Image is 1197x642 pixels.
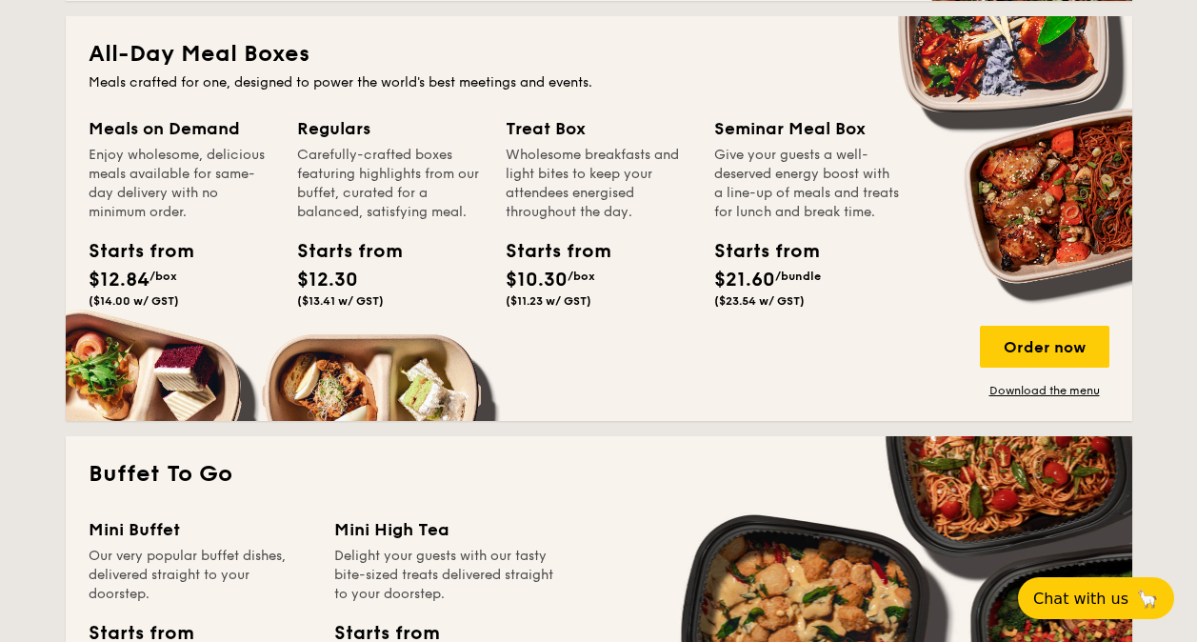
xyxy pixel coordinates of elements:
span: /bundle [775,270,821,283]
div: Wholesome breakfasts and light bites to keep your attendees energised throughout the day. [506,146,691,222]
div: Starts from [714,237,800,266]
span: /box [568,270,595,283]
div: Order now [980,326,1109,368]
h2: Buffet To Go [89,459,1109,490]
div: Delight your guests with our tasty bite-sized treats delivered straight to your doorstep. [334,547,557,604]
span: $21.60 [714,269,775,291]
span: ($14.00 w/ GST) [89,294,179,308]
div: Starts from [297,237,383,266]
span: ($13.41 w/ GST) [297,294,384,308]
a: Download the menu [980,383,1109,398]
div: Regulars [297,115,483,142]
div: Starts from [89,237,174,266]
div: Meals crafted for one, designed to power the world's best meetings and events. [89,73,1109,92]
span: ($11.23 w/ GST) [506,294,591,308]
div: Carefully-crafted boxes featuring highlights from our buffet, curated for a balanced, satisfying ... [297,146,483,222]
div: Our very popular buffet dishes, delivered straight to your doorstep. [89,547,311,604]
div: Give your guests a well-deserved energy boost with a line-up of meals and treats for lunch and br... [714,146,900,222]
h2: All-Day Meal Boxes [89,39,1109,70]
div: Starts from [506,237,591,266]
div: Treat Box [506,115,691,142]
div: Mini High Tea [334,516,557,543]
span: /box [150,270,177,283]
span: $12.30 [297,269,358,291]
span: Chat with us [1033,590,1128,608]
span: 🦙 [1136,588,1159,610]
span: $10.30 [506,269,568,291]
div: Seminar Meal Box [714,115,900,142]
span: $12.84 [89,269,150,291]
span: ($23.54 w/ GST) [714,294,805,308]
div: Mini Buffet [89,516,311,543]
button: Chat with us🦙 [1018,577,1174,619]
div: Meals on Demand [89,115,274,142]
div: Enjoy wholesome, delicious meals available for same-day delivery with no minimum order. [89,146,274,222]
